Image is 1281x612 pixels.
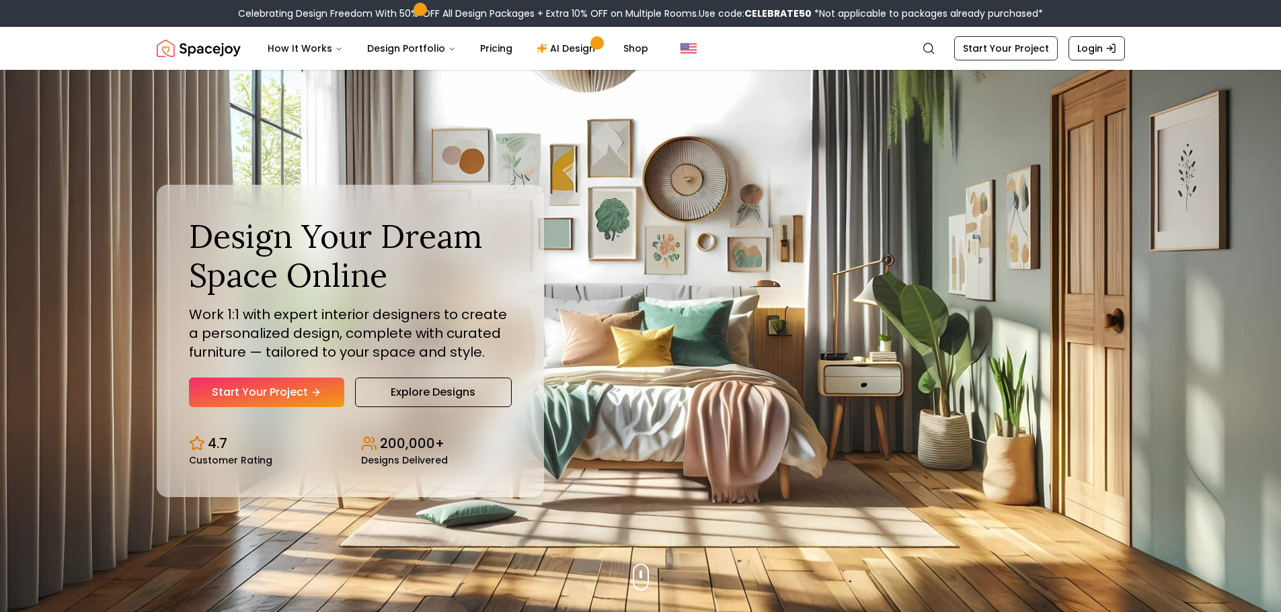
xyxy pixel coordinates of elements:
[189,305,512,361] p: Work 1:1 with expert interior designers to create a personalized design, complete with curated fu...
[257,35,354,62] button: How It Works
[189,217,512,294] h1: Design Your Dream Space Online
[613,35,659,62] a: Shop
[1069,36,1125,60] a: Login
[157,35,241,62] img: Spacejoy Logo
[257,35,659,62] nav: Main
[355,378,512,407] a: Explore Designs
[361,455,448,465] small: Designs Delivered
[699,7,812,20] span: Use code:
[208,434,227,453] p: 4.7
[812,7,1043,20] span: *Not applicable to packages already purchased*
[954,36,1058,60] a: Start Your Project
[380,434,444,453] p: 200,000+
[189,455,272,465] small: Customer Rating
[744,7,812,20] b: CELEBRATE50
[356,35,467,62] button: Design Portfolio
[157,35,241,62] a: Spacejoy
[526,35,610,62] a: AI Design
[469,35,523,62] a: Pricing
[681,40,697,56] img: United States
[238,7,1043,20] div: Celebrating Design Freedom With 50% OFF All Design Packages + Extra 10% OFF on Multiple Rooms.
[189,378,344,407] a: Start Your Project
[189,423,512,465] div: Design stats
[157,27,1125,70] nav: Global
